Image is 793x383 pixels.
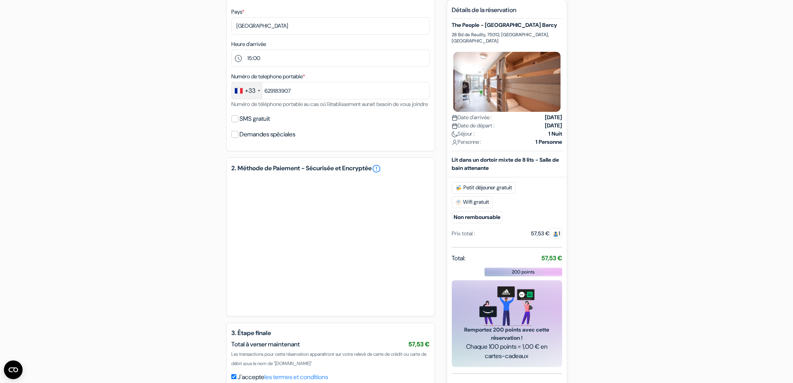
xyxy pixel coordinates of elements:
a: error_outline [372,164,381,173]
img: calendar.svg [452,123,458,129]
h5: Détails de la réservation [452,6,562,19]
div: +33 [245,86,255,95]
strong: 1 Personne [536,138,562,146]
div: France: +33 [232,82,263,99]
strong: 57,53 € [541,254,562,262]
div: Prix total : [452,229,475,238]
span: Wifi gratuit [452,196,493,208]
span: 200 points [512,268,535,275]
label: Pays [231,8,244,16]
a: les termes et conditions [264,373,328,381]
span: Petit déjeuner gratuit [452,182,516,194]
input: 6 12 34 56 78 [231,82,430,99]
label: Demandes spéciales [239,129,295,140]
p: 28 Bd de Reuilly, 75012, [GEOGRAPHIC_DATA], [GEOGRAPHIC_DATA] [452,32,562,44]
label: Heure d'arrivée [231,40,266,48]
span: 57,53 € [408,340,430,348]
label: SMS gratuit [239,113,270,124]
span: Total: [452,254,465,263]
span: Date d'arrivée : [452,113,492,122]
h5: 2. Méthode de Paiement - Sécurisée et Encryptée [231,164,430,173]
span: Personne : [452,138,481,146]
strong: [DATE] [545,113,562,122]
span: Remportez 200 points avec cette réservation ! [461,326,553,342]
span: Séjour : [452,130,475,138]
span: Les transactions pour cette réservation apparaîtront sur votre relevé de carte de crédit ou carte... [231,351,426,367]
strong: 1 Nuit [548,130,562,138]
div: 57,53 € [531,229,562,238]
strong: [DATE] [545,122,562,130]
small: Numéro de téléphone portable au cas où l'établissement aurait besoin de vous joindre [231,101,428,108]
span: Total à verser maintenant [231,340,300,348]
img: free_wifi.svg [455,199,461,205]
h5: 3. Étape finale [231,329,430,337]
small: Non remboursable [452,211,502,223]
img: moon.svg [452,131,458,137]
label: Numéro de telephone portable [231,72,305,81]
h5: The People - [GEOGRAPHIC_DATA] Bercy [452,22,562,28]
button: Ouvrir le widget CMP [4,360,23,379]
span: Chaque 100 points = 1,00 € en cartes-cadeaux [461,342,553,361]
label: J'accepte [238,372,328,382]
span: Date de départ : [452,122,495,130]
img: gift_card_hero_new.png [479,286,534,326]
img: calendar.svg [452,115,458,121]
img: guest.svg [553,231,559,237]
b: Lit dans un dortoir mixte de 8 lits - Salle de bain attenante [452,156,559,171]
img: user_icon.svg [452,139,458,145]
iframe: Cadre de saisie sécurisé pour le paiement [239,184,422,302]
img: free_breakfast.svg [455,185,462,191]
span: 1 [550,228,562,239]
